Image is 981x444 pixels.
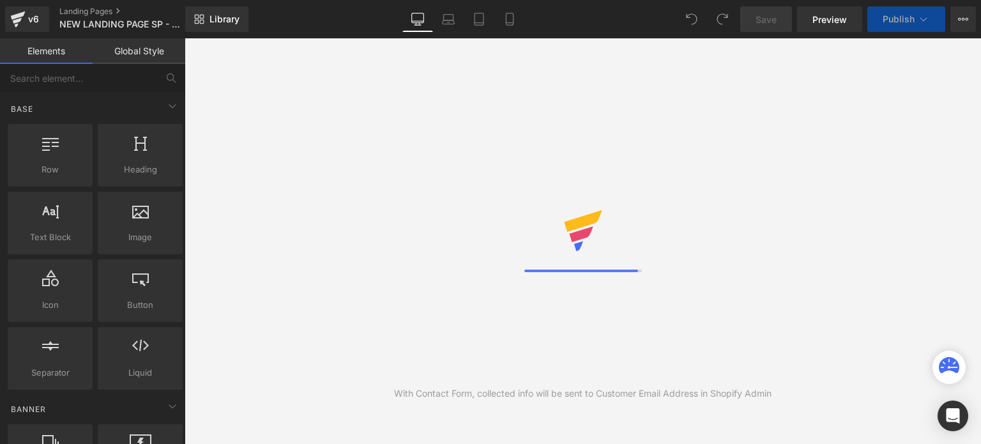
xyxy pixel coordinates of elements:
span: Base [10,103,34,115]
a: Desktop [402,6,433,32]
span: Banner [10,403,47,415]
span: Text Block [11,231,89,244]
span: Liquid [102,366,179,379]
span: Heading [102,163,179,176]
a: Tablet [464,6,494,32]
div: Open Intercom Messenger [938,401,968,431]
a: New Library [185,6,248,32]
span: Row [11,163,89,176]
span: Button [102,298,179,312]
span: NEW LANDING PAGE SP - MÁRKNAK [59,19,182,29]
button: Redo [710,6,735,32]
a: Landing Pages [59,6,206,17]
div: v6 [26,11,42,27]
a: Mobile [494,6,525,32]
a: Global Style [93,38,185,64]
a: Laptop [433,6,464,32]
a: Preview [797,6,862,32]
div: With Contact Form, collected info will be sent to Customer Email Address in Shopify Admin [394,387,772,401]
button: Undo [679,6,704,32]
button: More [950,6,976,32]
span: Image [102,231,179,244]
span: Separator [11,366,89,379]
span: Library [209,13,240,25]
span: Icon [11,298,89,312]
span: Save [756,13,777,26]
span: Preview [812,13,847,26]
button: Publish [867,6,945,32]
span: Publish [883,14,915,24]
a: v6 [5,6,49,32]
